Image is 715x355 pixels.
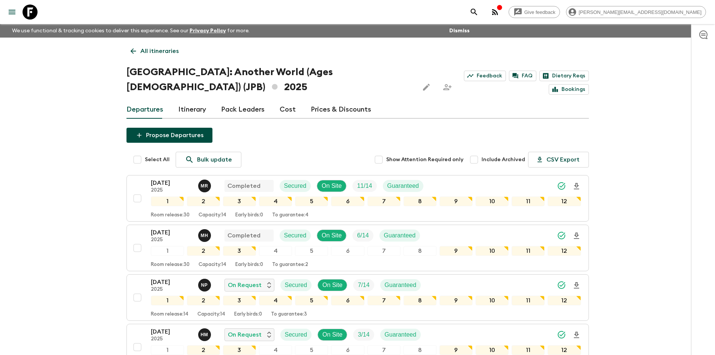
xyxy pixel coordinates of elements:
[322,330,342,339] p: On Site
[353,329,374,341] div: Trip Fill
[331,345,364,355] div: 6
[126,65,413,95] h1: [GEOGRAPHIC_DATA]: Another World (Ages [DEMOGRAPHIC_DATA]) (JPB) 2025
[331,196,364,206] div: 6
[5,5,20,20] button: menu
[357,231,369,240] p: 6 / 14
[151,345,184,355] div: 1
[235,262,263,268] p: Early birds: 0
[476,246,509,256] div: 10
[223,196,256,206] div: 3
[197,155,232,164] p: Bulk update
[512,196,545,206] div: 11
[295,246,328,256] div: 5
[386,156,464,163] span: Show Attention Required only
[419,80,434,95] button: Edit this itinerary
[284,231,307,240] p: Secured
[198,328,212,341] button: HM
[198,331,212,337] span: Haruhi Makino
[512,246,545,256] div: 11
[331,296,364,305] div: 6
[280,329,312,341] div: Secured
[384,231,416,240] p: Guaranteed
[187,296,220,305] div: 2
[476,296,509,305] div: 10
[176,152,241,168] a: Bulk update
[201,282,208,288] p: N P
[528,152,589,168] button: CSV Export
[352,230,373,242] div: Trip Fill
[198,279,212,292] button: NP
[126,128,212,143] button: Propose Departures
[353,279,374,291] div: Trip Fill
[464,71,506,81] a: Feedback
[447,26,471,36] button: Dismiss
[280,230,311,242] div: Secured
[311,101,371,119] a: Prices & Discounts
[271,311,307,317] p: To guarantee: 3
[126,175,589,222] button: [DATE]2025Mamico ReichCompletedSecuredOn SiteTrip FillGuaranteed123456789101112Room release:30Cap...
[227,181,260,190] p: Completed
[198,281,212,287] span: Naoko Pogede
[285,281,307,290] p: Secured
[318,329,347,341] div: On Site
[197,311,225,317] p: Capacity: 14
[367,345,400,355] div: 7
[151,336,192,342] p: 2025
[317,180,346,192] div: On Site
[358,281,369,290] p: 7 / 14
[227,231,260,240] p: Completed
[259,196,292,206] div: 4
[295,196,328,206] div: 5
[440,246,473,256] div: 9
[385,330,417,339] p: Guaranteed
[223,296,256,305] div: 3
[357,181,372,190] p: 11 / 14
[126,44,183,59] a: All itineraries
[557,181,566,190] svg: Synced Successfully
[198,182,212,188] span: Mamico Reich
[178,101,206,119] a: Itinerary
[187,345,220,355] div: 2
[145,156,170,163] span: Select All
[151,296,184,305] div: 1
[403,345,437,355] div: 8
[548,196,581,206] div: 12
[9,24,253,38] p: We use functional & tracking cookies to deliver this experience. See our for more.
[223,246,256,256] div: 3
[403,196,437,206] div: 8
[572,231,581,240] svg: Download Onboarding
[151,327,192,336] p: [DATE]
[317,230,346,242] div: On Site
[234,311,262,317] p: Early birds: 0
[187,246,220,256] div: 2
[548,246,581,256] div: 12
[476,345,509,355] div: 10
[467,5,482,20] button: search adventures
[223,345,256,355] div: 3
[151,212,190,218] p: Room release: 30
[440,196,473,206] div: 9
[367,296,400,305] div: 7
[322,231,342,240] p: On Site
[367,246,400,256] div: 7
[126,274,589,321] button: [DATE]2025Naoko PogedeOn RequestSecuredOn SiteTrip FillGuaranteed123456789101112Room release:14Ca...
[352,180,376,192] div: Trip Fill
[221,101,265,119] a: Pack Leaders
[284,181,307,190] p: Secured
[151,262,190,268] p: Room release: 30
[126,101,163,119] a: Departures
[440,345,473,355] div: 9
[572,281,581,290] svg: Download Onboarding
[126,225,589,271] button: [DATE]2025Mayumi HosokawaCompletedSecuredOn SiteTrip FillGuaranteed123456789101112Room release:30...
[566,6,706,18] div: [PERSON_NAME][EMAIL_ADDRESS][DOMAIN_NAME]
[575,9,706,15] span: [PERSON_NAME][EMAIL_ADDRESS][DOMAIN_NAME]
[367,196,400,206] div: 7
[549,84,589,95] a: Bookings
[272,212,309,218] p: To guarantee: 4
[539,71,589,81] a: Dietary Reqs
[228,281,262,290] p: On Request
[280,180,311,192] div: Secured
[151,287,192,293] p: 2025
[187,196,220,206] div: 2
[403,296,437,305] div: 8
